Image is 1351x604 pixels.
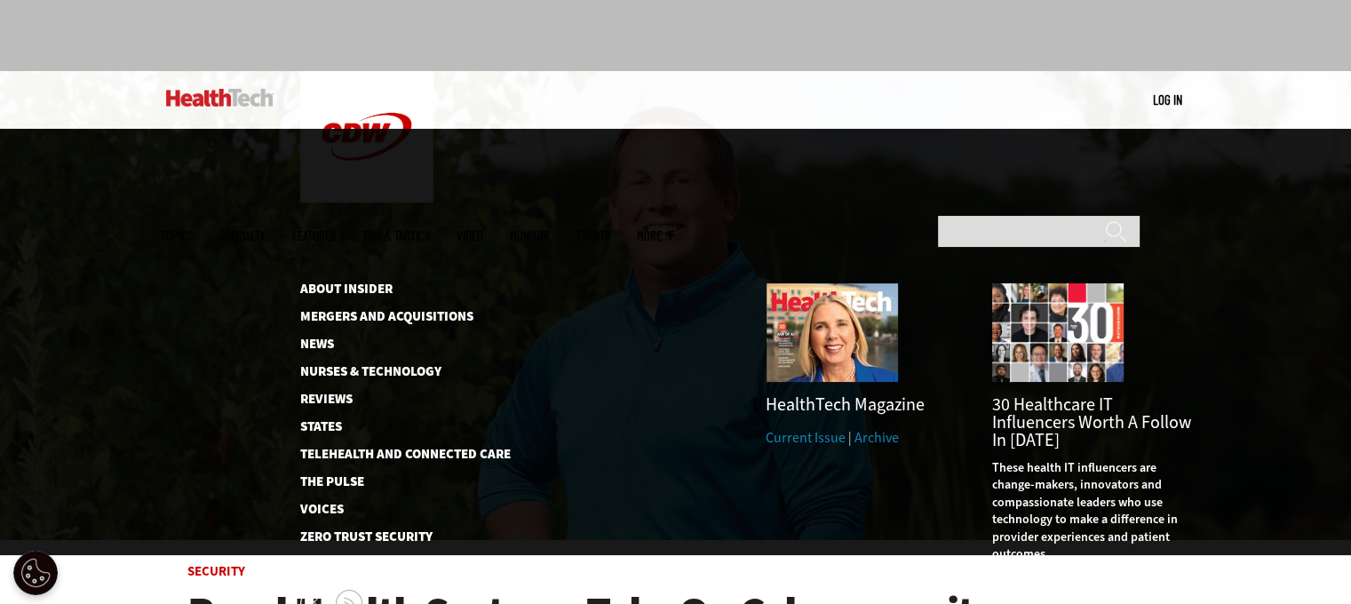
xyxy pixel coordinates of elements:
img: Summer 2025 cover [766,282,899,383]
a: News [300,338,482,351]
a: Nurses & Technology [300,365,482,378]
a: Current Issue [766,428,846,447]
a: Reviews [300,393,482,406]
a: Security [187,562,245,580]
img: collage of influencers [991,282,1125,383]
img: Home [166,89,274,107]
a: States [300,420,482,433]
div: Cookie Settings [13,551,58,595]
p: These health IT influencers are change-makers, innovators and compassionate leaders who use techn... [991,459,1190,564]
button: Open Preferences [13,551,58,595]
a: Mergers and Acquisitions [300,310,482,323]
div: User menu [1153,91,1182,109]
img: Home [300,71,433,203]
a: About Insider [300,282,482,296]
span: | [848,428,852,447]
h3: HealthTech Magazine [766,396,965,414]
a: Archive [854,428,899,447]
a: Telehealth and Connected Care [300,448,482,461]
a: 30 Healthcare IT Influencers Worth a Follow in [DATE] [991,393,1190,452]
a: Voices [300,503,482,516]
a: Zero Trust Security [300,530,509,544]
a: Log in [1153,91,1182,107]
a: The Pulse [300,475,482,489]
